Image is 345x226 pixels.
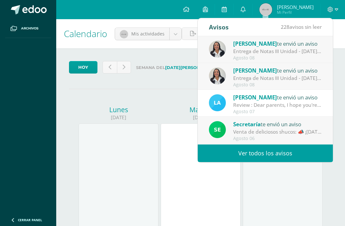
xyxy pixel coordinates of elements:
span: 228 [281,23,289,30]
div: te envió un aviso [233,39,322,48]
img: 9da3088d62af08448fc7f84c2a45557a.png [209,94,226,111]
img: 20874f825104fd09c1ed90767e55c7cc.png [209,41,226,58]
a: Mis actividades [115,28,181,40]
span: [PERSON_NAME] [233,67,277,74]
img: 40x40 [120,30,128,38]
span: Secretaría [233,121,261,128]
div: te envió un aviso [233,93,322,101]
div: Entrega de Notas III Unidad - Jueves 14 de agosto: Estimados padres de familia, reciban un cordia... [233,48,322,55]
div: te envió un aviso [233,120,322,128]
div: Avisos [209,18,229,36]
span: [PERSON_NAME] [233,94,277,101]
div: [DATE] [161,114,241,121]
span: [PERSON_NAME] [277,4,314,10]
div: Entrega de Notas III Unidad - Jueves 14 de agosto: Estimados padres de familia, reciban un cordia... [233,74,322,82]
a: Ver todos los avisos [198,144,333,162]
span: Archivos [21,26,38,31]
span: Mi Perfil [277,10,314,15]
span: Cerrar panel [18,218,42,222]
span: avisos sin leer [281,23,322,30]
div: Review : Dear parents, I hope you're doing well. Tomorrow kids will have an exercise about Astron... [233,101,322,109]
a: Hoy [69,61,97,74]
div: Venta de deliciosos shucos: 📣 ¡Este lunes 11 de agosto tendremos a la venta los deliciosos shucos... [233,128,322,136]
div: te envió un aviso [233,66,322,74]
div: Agosto 08 [233,82,322,88]
div: Agosto 08 [233,55,322,61]
img: 20874f825104fd09c1ed90767e55c7cc.png [209,67,226,84]
label: Semana del al [136,61,243,74]
img: 45x45 [259,3,272,16]
div: [DATE] [79,114,158,121]
a: Exportar calendario [182,27,263,40]
img: 458d5f1a9dcc7b61d11f682b7cb5dbf4.png [209,121,226,138]
a: Archivos [5,19,51,38]
span: [PERSON_NAME] [233,40,277,47]
span: Calendario [64,27,107,40]
div: Agosto 07 [233,109,322,114]
span: Mis actividades [131,31,165,37]
div: Martes [161,105,241,114]
strong: [DATE][PERSON_NAME] [165,65,217,70]
div: Agosto 06 [233,136,322,141]
div: Lunes [79,105,158,114]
